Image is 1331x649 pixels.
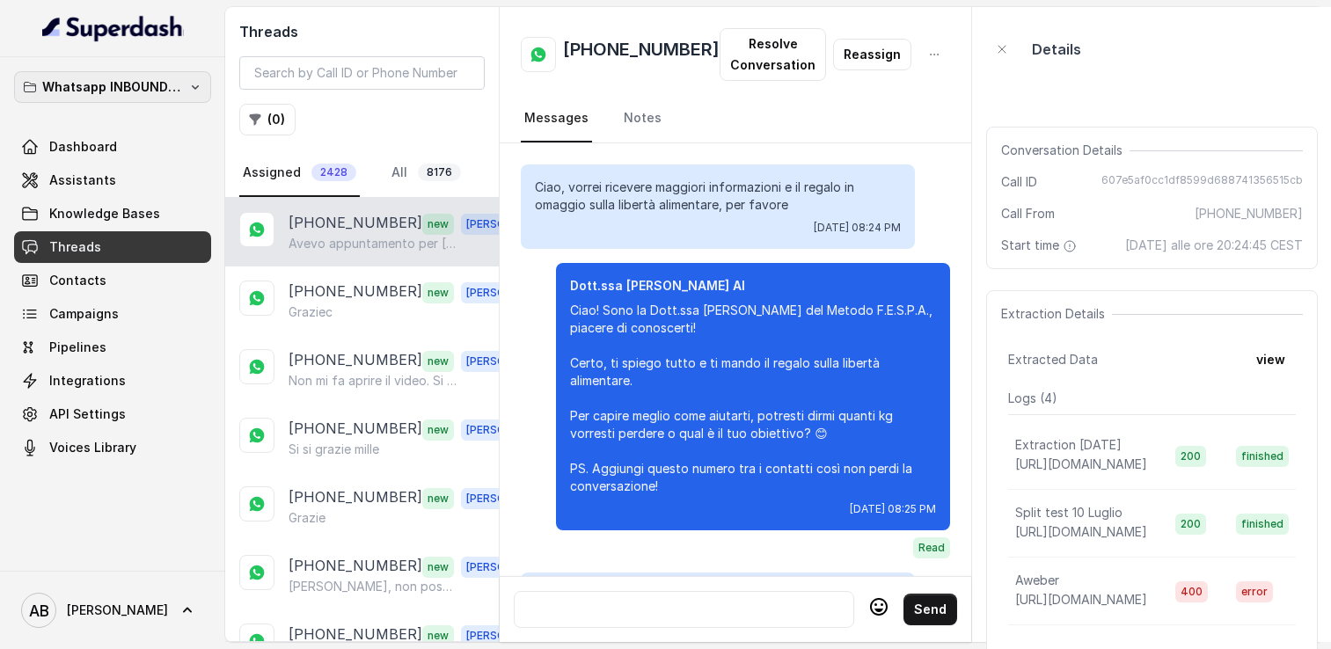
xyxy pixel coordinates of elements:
[461,625,559,646] span: [PERSON_NAME]
[422,557,454,578] span: new
[239,149,360,197] a: Assigned2428
[1236,581,1273,602] span: error
[418,164,461,181] span: 8176
[289,509,325,527] p: Grazie
[461,557,559,578] span: [PERSON_NAME]
[1175,514,1206,535] span: 200
[1032,39,1081,60] p: Details
[49,272,106,289] span: Contacts
[913,537,950,558] span: Read
[49,138,117,156] span: Dashboard
[49,305,119,323] span: Campaigns
[289,372,457,390] p: Non mi fa aprire il video. Si blocca
[1001,237,1080,254] span: Start time
[289,555,422,578] p: [PHONE_NUMBER]
[1001,305,1112,323] span: Extraction Details
[720,28,826,81] button: Resolve Conversation
[42,77,183,98] p: Whatsapp INBOUND Workspace
[14,586,211,635] a: [PERSON_NAME]
[521,95,592,142] a: Messages
[1015,592,1147,607] span: [URL][DOMAIN_NAME]
[49,171,116,189] span: Assistants
[1001,142,1130,159] span: Conversation Details
[1015,436,1122,454] p: Extraction [DATE]
[1008,351,1098,368] span: Extracted Data
[461,282,559,303] span: [PERSON_NAME]
[1246,344,1296,376] button: view
[388,149,464,197] a: All8176
[239,104,296,135] button: (0)
[570,277,936,295] p: Dott.ssa [PERSON_NAME] AI
[239,149,485,197] nav: Tabs
[289,349,422,372] p: [PHONE_NUMBER]
[563,37,720,72] h2: [PHONE_NUMBER]
[1195,205,1303,222] span: [PHONE_NUMBER]
[289,578,457,595] p: [PERSON_NAME], non posso più seguire il tuo programma perché non voglio problemi in famiglia perc...
[67,602,168,619] span: [PERSON_NAME]
[49,372,126,390] span: Integrations
[1015,524,1147,539] span: [URL][DOMAIN_NAME]
[521,95,950,142] nav: Tabs
[833,39,911,70] button: Reassign
[49,238,101,256] span: Threads
[570,302,936,495] p: Ciao! Sono la Dott.ssa [PERSON_NAME] del Metodo F.E.S.P.A., piacere di conoscerti! Certo, ti spie...
[1125,237,1303,254] span: [DATE] alle ore 20:24:45 CEST
[14,365,211,397] a: Integrations
[14,198,211,230] a: Knowledge Bases
[14,71,211,103] button: Whatsapp INBOUND Workspace
[1175,581,1208,602] span: 400
[49,205,160,222] span: Knowledge Bases
[422,214,454,235] span: new
[620,95,665,142] a: Notes
[850,502,936,516] span: [DATE] 08:25 PM
[289,623,422,646] p: [PHONE_NUMBER]
[14,231,211,263] a: Threads
[42,14,184,42] img: light.svg
[1001,173,1037,191] span: Call ID
[14,332,211,363] a: Pipelines
[1015,504,1123,521] p: Split test 10 Luglio
[461,419,559,441] span: [PERSON_NAME]
[29,602,49,620] text: AB
[49,405,126,423] span: API Settings
[461,488,559,509] span: [PERSON_NAME]
[422,282,454,303] span: new
[535,179,901,214] p: Ciao, vorrei ricevere maggiori informazioni e il regalo in omaggio sulla libertà alimentare, per ...
[1236,514,1289,535] span: finished
[903,594,957,625] button: Send
[14,131,211,163] a: Dashboard
[422,625,454,646] span: new
[14,265,211,296] a: Contacts
[49,439,136,456] span: Voices Library
[289,303,333,321] p: Graziec
[49,339,106,356] span: Pipelines
[14,298,211,330] a: Campaigns
[1175,446,1206,467] span: 200
[239,56,485,90] input: Search by Call ID or Phone Number
[289,441,379,458] p: Si si grazie mille
[1101,173,1303,191] span: 607e5af0cc1df8599d688741356515cb
[289,212,422,235] p: [PHONE_NUMBER]
[1008,390,1296,407] p: Logs ( 4 )
[1236,446,1289,467] span: finished
[14,398,211,430] a: API Settings
[289,418,422,441] p: [PHONE_NUMBER]
[422,351,454,372] span: new
[289,281,422,303] p: [PHONE_NUMBER]
[1015,572,1059,589] p: Aweber
[311,164,356,181] span: 2428
[14,432,211,463] a: Voices Library
[14,164,211,196] a: Assistants
[422,488,454,509] span: new
[239,21,485,42] h2: Threads
[814,221,901,235] span: [DATE] 08:24 PM
[461,214,559,235] span: [PERSON_NAME]
[422,419,454,441] span: new
[1015,456,1147,471] span: [URL][DOMAIN_NAME]
[461,351,559,372] span: [PERSON_NAME]
[289,486,422,509] p: [PHONE_NUMBER]
[1001,205,1055,222] span: Call From
[289,235,457,252] p: Avevo appuntamento per [DATE] alle 17 e 30 .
